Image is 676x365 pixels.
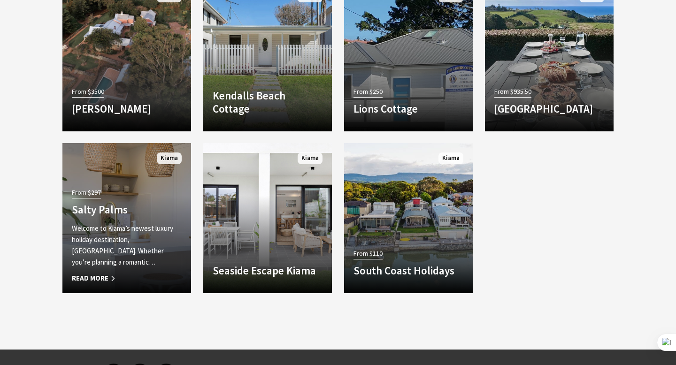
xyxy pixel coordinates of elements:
[353,102,463,115] h4: Lions Cottage
[72,223,182,268] p: Welcome to Kiama’s newest luxury holiday destination, [GEOGRAPHIC_DATA]. Whether you’re planning ...
[494,102,604,115] h4: [GEOGRAPHIC_DATA]
[157,152,182,164] span: Kiama
[353,86,383,97] span: From $250
[203,143,332,293] a: Another Image Used Seaside Escape Kiama Kiama
[344,143,473,293] a: Another Image Used From $110 South Coast Holidays Kiama
[353,264,463,277] h4: South Coast Holidays
[72,187,101,198] span: From $297
[72,203,182,216] h4: Salty Palms
[494,86,531,97] span: From $935.50
[213,89,323,115] h4: Kendalls Beach Cottage
[298,152,323,164] span: Kiama
[353,248,383,259] span: From $110
[438,152,463,164] span: Kiama
[213,264,323,277] h4: Seaside Escape Kiama
[72,86,104,97] span: From $3500
[62,143,191,293] a: From $297 Salty Palms Welcome to Kiama’s newest luxury holiday destination, [GEOGRAPHIC_DATA]. Wh...
[72,102,182,115] h4: [PERSON_NAME]
[72,273,182,284] span: Read More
